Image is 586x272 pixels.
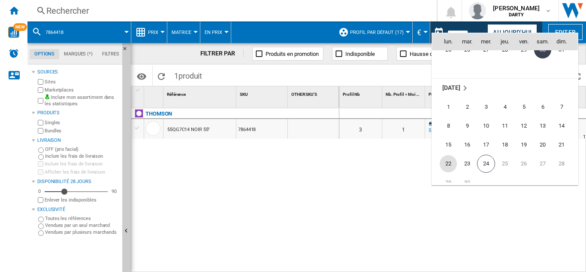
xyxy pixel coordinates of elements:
td: Tuesday September 23 2025 [458,154,477,173]
tr: Week undefined [432,78,578,98]
span: 5 [515,98,532,116]
span: 14 [553,117,570,134]
span: 22 [440,155,457,172]
td: Sunday September 14 2025 [552,116,578,135]
span: 18 [496,136,514,153]
span: 6 [534,98,551,116]
span: [DATE] [442,84,460,91]
td: Tuesday September 30 2025 [458,173,477,193]
td: Monday September 8 2025 [432,116,458,135]
span: 9 [459,117,476,134]
span: 15 [440,136,457,153]
td: Sunday September 28 2025 [552,154,578,173]
tr: Week 4 [432,154,578,173]
span: 12 [515,117,532,134]
td: Friday September 12 2025 [514,116,533,135]
th: mar. [458,33,477,50]
span: 8 [440,117,457,134]
span: 21 [553,136,570,153]
th: sam. [533,33,552,50]
th: ven. [514,33,533,50]
td: Friday September 19 2025 [514,135,533,154]
td: Thursday September 18 2025 [495,135,514,154]
td: Tuesday September 9 2025 [458,116,477,135]
span: 3 [477,98,495,116]
td: Saturday September 6 2025 [533,98,552,116]
td: Wednesday September 3 2025 [477,98,495,116]
td: Thursday September 25 2025 [495,154,514,173]
tr: Week undefined [432,59,578,79]
span: 7 [553,98,570,116]
td: Wednesday September 17 2025 [477,135,495,154]
td: Monday September 22 2025 [432,154,458,173]
span: 2 [459,98,476,116]
td: Saturday September 27 2025 [533,154,552,173]
tr: Week 1 [432,98,578,116]
td: Saturday September 20 2025 [533,135,552,154]
td: Monday September 29 2025 [432,173,458,193]
span: 17 [477,136,495,153]
th: mer. [477,33,495,50]
span: 24 [477,155,495,173]
th: jeu. [495,33,514,50]
td: Wednesday September 10 2025 [477,116,495,135]
td: Sunday September 21 2025 [552,135,578,154]
tr: Week 2 [432,116,578,135]
td: Monday September 15 2025 [432,135,458,154]
span: 23 [459,155,476,172]
span: 4 [496,98,514,116]
span: 1 [440,98,457,116]
td: Tuesday September 2 2025 [458,98,477,116]
td: Thursday September 11 2025 [495,116,514,135]
th: dim. [552,33,578,50]
span: 16 [459,136,476,153]
span: 13 [534,117,551,134]
td: September 2025 [432,78,578,98]
span: 10 [477,117,495,134]
tr: Week 3 [432,135,578,154]
span: 19 [515,136,532,153]
td: Friday September 5 2025 [514,98,533,116]
td: Tuesday September 16 2025 [458,135,477,154]
td: Saturday September 13 2025 [533,116,552,135]
td: Sunday September 7 2025 [552,98,578,116]
td: Friday September 26 2025 [514,154,533,173]
th: lun. [432,33,458,50]
td: Wednesday September 24 2025 [477,154,495,173]
td: Thursday September 4 2025 [495,98,514,116]
span: 20 [534,136,551,153]
md-calendar: Calendar [432,33,578,185]
tr: Week 5 [432,173,578,193]
td: Monday September 1 2025 [432,98,458,116]
span: 11 [496,117,514,134]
